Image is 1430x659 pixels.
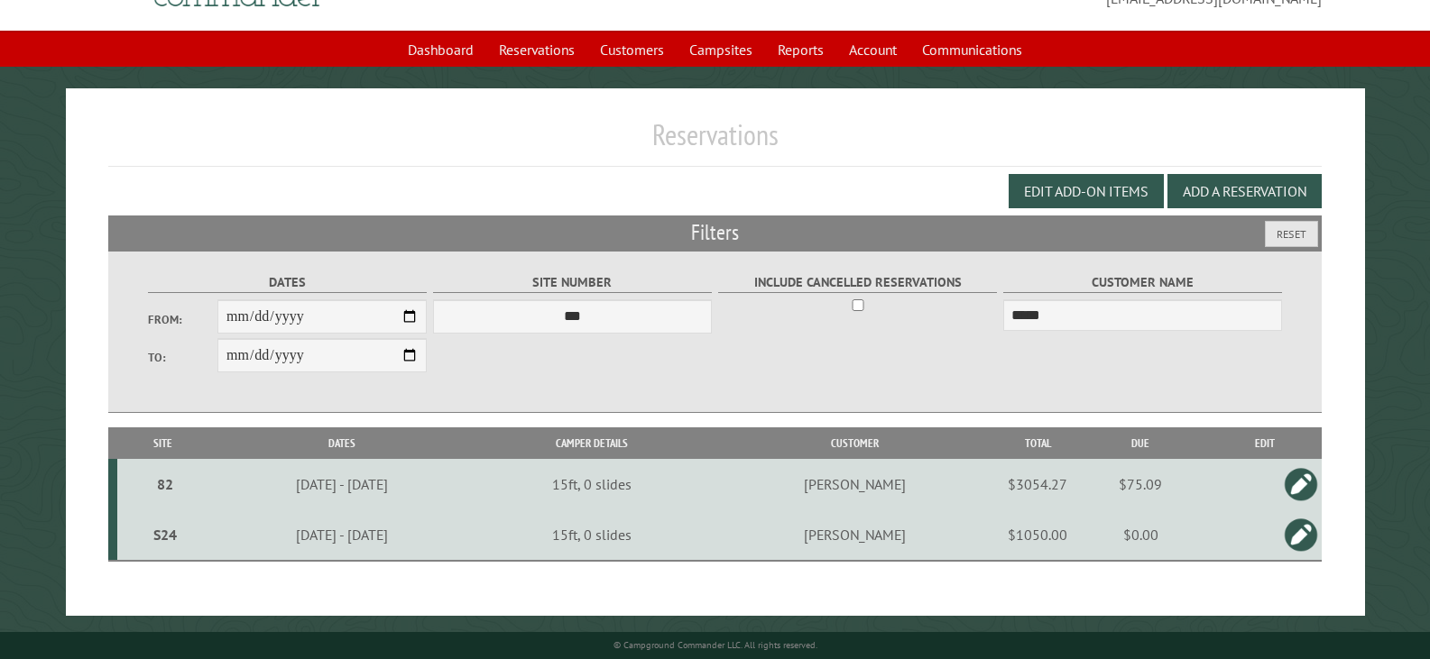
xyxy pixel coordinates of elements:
[397,32,484,67] a: Dashboard
[148,272,428,293] label: Dates
[475,427,707,459] th: Camper Details
[475,509,707,561] td: 15ft, 0 slides
[767,32,835,67] a: Reports
[1167,174,1322,208] button: Add a Reservation
[1001,427,1074,459] th: Total
[678,32,763,67] a: Campsites
[1207,427,1322,459] th: Edit
[708,459,1002,509] td: [PERSON_NAME]
[117,427,208,459] th: Site
[1074,427,1207,459] th: Due
[108,117,1322,167] h1: Reservations
[148,349,217,366] label: To:
[125,526,206,544] div: S24
[475,459,707,509] td: 15ft, 0 slides
[1074,509,1207,561] td: $0.00
[838,32,908,67] a: Account
[589,32,675,67] a: Customers
[1009,174,1164,208] button: Edit Add-on Items
[1001,459,1074,509] td: $3054.27
[208,427,475,459] th: Dates
[911,32,1033,67] a: Communications
[125,475,206,493] div: 82
[1003,272,1283,293] label: Customer Name
[1265,221,1318,247] button: Reset
[212,475,473,493] div: [DATE] - [DATE]
[614,639,817,651] small: © Campground Commander LLC. All rights reserved.
[708,427,1002,459] th: Customer
[433,272,713,293] label: Site Number
[488,32,586,67] a: Reservations
[1001,509,1074,561] td: $1050.00
[1074,459,1207,509] td: $75.09
[718,272,998,293] label: Include Cancelled Reservations
[108,215,1322,250] h2: Filters
[148,311,217,328] label: From:
[708,509,1002,561] td: [PERSON_NAME]
[212,526,473,544] div: [DATE] - [DATE]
